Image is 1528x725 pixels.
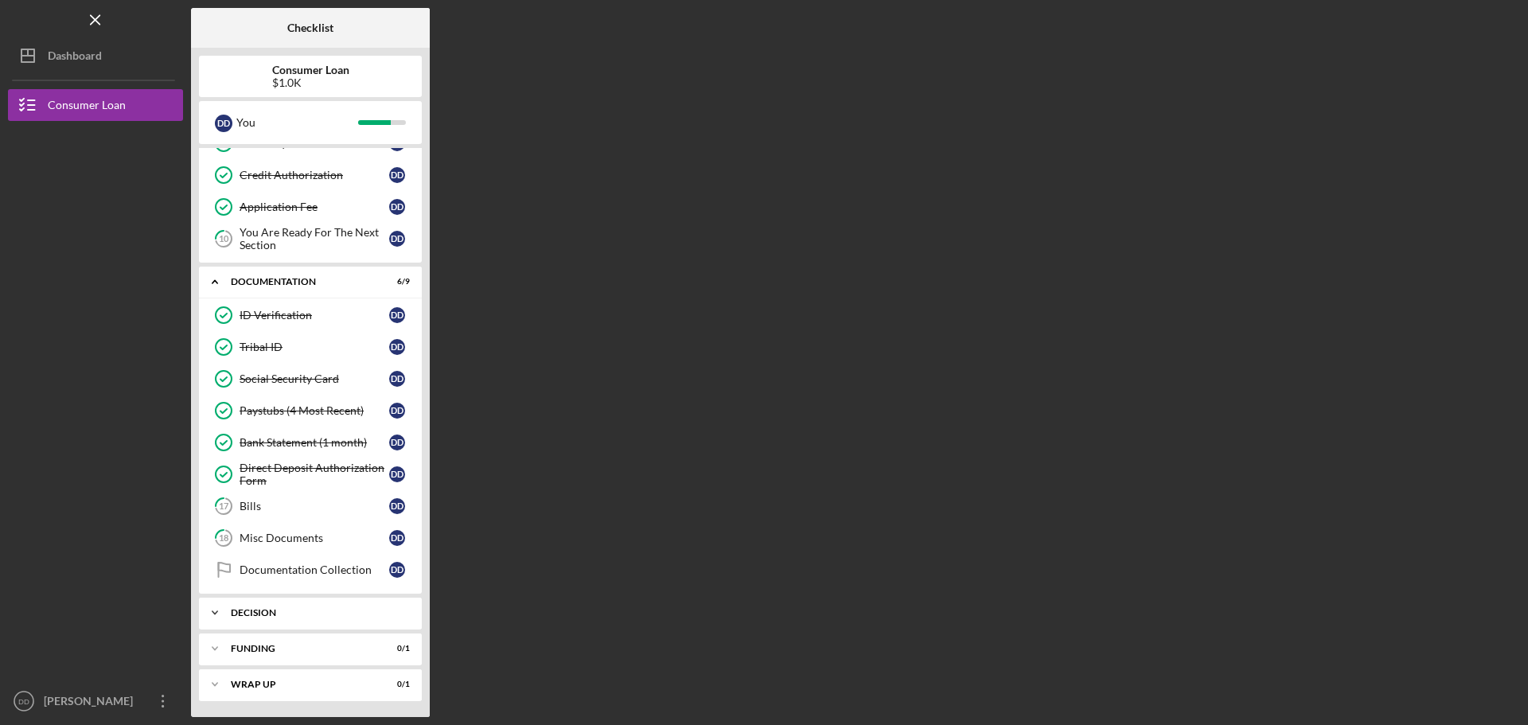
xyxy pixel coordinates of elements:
tspan: 10 [219,234,229,244]
div: D D [215,115,232,132]
div: Documentation [231,277,370,286]
div: D D [389,562,405,578]
div: D D [389,307,405,323]
a: Tribal IDDD [207,331,414,363]
div: 0 / 1 [381,680,410,689]
a: 18Misc DocumentsDD [207,522,414,554]
div: Bills [240,500,389,513]
div: Funding [231,644,370,653]
div: Dashboard [48,40,102,76]
div: 6 / 9 [381,277,410,286]
div: Decision [231,608,402,618]
div: D D [389,530,405,546]
a: Credit AuthorizationDD [207,159,414,191]
tspan: 18 [219,533,228,544]
div: Misc Documents [240,532,389,544]
div: [PERSON_NAME] [40,685,143,721]
div: Wrap up [231,680,370,689]
div: Documentation Collection [240,563,389,576]
div: D D [389,371,405,387]
div: Paystubs (4 Most Recent) [240,404,389,417]
div: D D [389,435,405,450]
div: Direct Deposit Authorization Form [240,462,389,487]
div: You [236,109,358,136]
div: ID Verification [240,309,389,322]
a: Application FeeDD [207,191,414,223]
div: Bank Statement (1 month) [240,436,389,449]
div: D D [389,403,405,419]
div: D D [389,466,405,482]
div: D D [389,231,405,247]
button: Consumer Loan [8,89,183,121]
a: Paystubs (4 Most Recent)DD [207,395,414,427]
a: 10You Are Ready For The Next SectionDD [207,223,414,255]
button: Dashboard [8,40,183,72]
div: Application Fee [240,201,389,213]
a: ID VerificationDD [207,299,414,331]
b: Checklist [287,21,333,34]
div: D D [389,167,405,183]
div: D D [389,498,405,514]
a: Direct Deposit Authorization FormDD [207,458,414,490]
button: DD[PERSON_NAME] [8,685,183,717]
a: Bank Statement (1 month)DD [207,427,414,458]
div: $1.0K [272,76,349,89]
text: DD [18,697,29,706]
b: Consumer Loan [272,64,349,76]
tspan: 17 [219,501,229,512]
div: Consumer Loan [48,89,126,125]
a: 17BillsDD [207,490,414,522]
div: Tribal ID [240,341,389,353]
div: Credit Authorization [240,169,389,181]
div: You Are Ready For The Next Section [240,226,389,251]
div: D D [389,199,405,215]
div: D D [389,339,405,355]
a: Social Security CardDD [207,363,414,395]
div: 0 / 1 [381,644,410,653]
div: Social Security Card [240,372,389,385]
a: Documentation CollectionDD [207,554,414,586]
